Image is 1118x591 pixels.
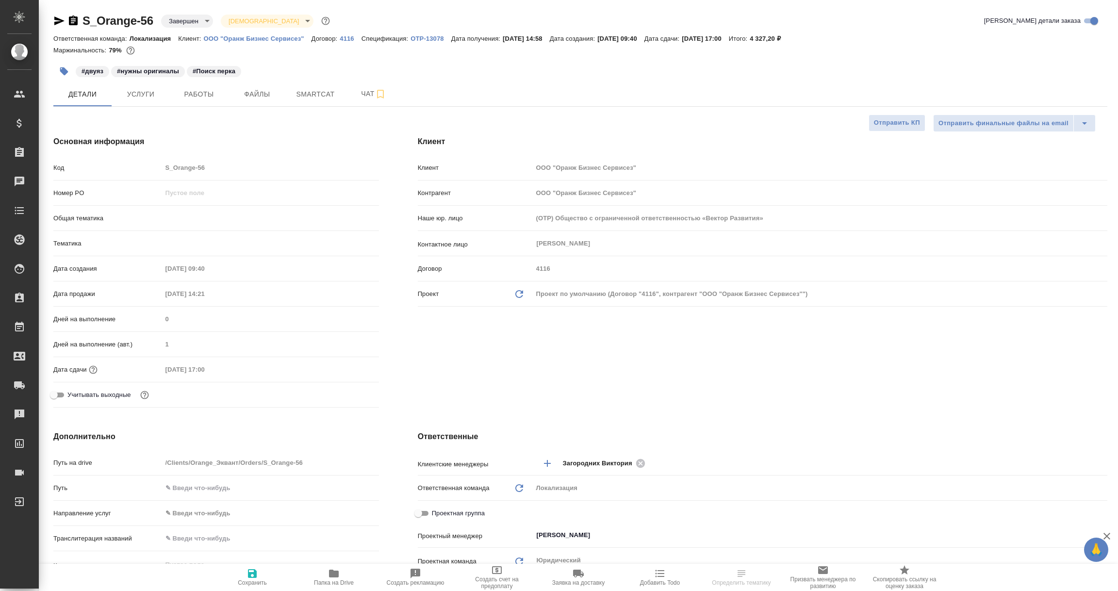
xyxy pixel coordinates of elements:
button: Скопировать ссылку на оценку заказа [864,564,945,591]
span: Определить тематику [712,579,771,586]
span: Отправить КП [874,117,920,129]
input: Пустое поле [162,337,379,351]
span: Заявка на доставку [552,579,605,586]
button: Добавить Todo [619,564,701,591]
span: Добавить Todo [640,579,680,586]
span: Детали [59,88,106,100]
span: Чат [350,88,397,100]
button: Создать счет на предоплату [456,564,538,591]
p: Дата создания [53,264,162,274]
p: #Поиск перка [193,66,235,76]
a: 4116 [340,34,361,42]
p: Дней на выполнение [53,314,162,324]
input: ✎ Введи что-нибудь [162,531,379,545]
div: Завершен [221,15,313,28]
h4: Основная информация [53,136,379,148]
button: Заявка на доставку [538,564,619,591]
p: Код [53,163,162,173]
p: Транслитерация названий [53,534,162,543]
button: Отправить КП [869,115,925,131]
p: Дней на выполнение (авт.) [53,340,162,349]
p: 4116 [340,35,361,42]
input: ✎ Введи что-нибудь [162,481,379,495]
p: Проект [418,289,439,299]
p: Направление услуг [53,509,162,518]
p: Локализация [130,35,179,42]
p: Дата продажи [53,289,162,299]
div: ​ [162,235,379,252]
span: Проектная группа [432,509,485,518]
span: Работы [176,88,222,100]
span: Учитывать выходные [67,390,131,400]
span: Отправить финальные файлы на email [938,118,1069,129]
p: Дата создания: [550,35,597,42]
button: Создать рекламацию [375,564,456,591]
p: Договор [418,264,533,274]
button: 762.50 RUB; [124,44,137,57]
p: Договор: [312,35,340,42]
button: Определить тематику [701,564,782,591]
div: Завершен [161,15,213,28]
div: ✎ Введи что-нибудь [162,505,379,522]
p: #двуяз [82,66,103,76]
input: Пустое поле [533,262,1107,276]
span: Услуги [117,88,164,100]
div: Локализация [533,480,1107,496]
p: 4 327,20 ₽ [750,35,788,42]
span: [PERSON_NAME] детали заказа [984,16,1081,26]
input: Пустое поле [162,287,247,301]
button: 🙏 [1084,538,1108,562]
p: Клиент: [178,35,203,42]
span: нужны оригиналы [110,66,186,75]
p: Номер PO [53,188,162,198]
input: Пустое поле [162,262,247,276]
button: Завершен [166,17,201,25]
input: Пустое поле [162,362,247,377]
p: Комментарии клиента [53,561,162,571]
input: Пустое поле [162,161,379,175]
button: Скопировать ссылку для ЯМессенджера [53,15,65,27]
input: Пустое поле [162,186,379,200]
p: Путь на drive [53,458,162,468]
button: Отправить финальные файлы на email [933,115,1074,132]
p: Клиентские менеджеры [418,460,533,469]
span: двуяз [75,66,110,75]
svg: Подписаться [375,88,386,100]
p: Маржинальность: [53,47,109,54]
p: Общая тематика [53,213,162,223]
p: Тематика [53,239,162,248]
span: Создать счет на предоплату [462,576,532,590]
span: Создать рекламацию [387,579,444,586]
p: [DATE] 09:40 [597,35,644,42]
div: split button [933,115,1096,132]
a: OTP-13078 [411,34,451,42]
div: Загородних Виктория [563,457,648,469]
a: S_Orange-56 [82,14,153,27]
h4: Ответственные [418,431,1107,443]
input: Пустое поле [533,161,1107,175]
span: 🙏 [1088,540,1104,560]
p: #нужны оригиналы [117,66,179,76]
p: Спецификация: [362,35,411,42]
button: Сохранить [212,564,293,591]
p: [DATE] 14:58 [503,35,550,42]
button: Выбери, если сб и вс нужно считать рабочими днями для выполнения заказа. [138,389,151,401]
button: Open [1102,462,1104,464]
button: Скопировать ссылку [67,15,79,27]
input: Пустое поле [533,211,1107,225]
span: Smartcat [292,88,339,100]
div: ✎ Введи что-нибудь [165,509,367,518]
p: Контрагент [418,188,533,198]
p: 79% [109,47,124,54]
span: Сохранить [238,579,267,586]
button: Призвать менеджера по развитию [782,564,864,591]
button: Добавить тэг [53,61,75,82]
p: Итого: [729,35,750,42]
p: Путь [53,483,162,493]
span: Папка на Drive [314,579,354,586]
div: Проект по умолчанию (Договор "4116", контрагент "ООО "Оранж Бизнес Сервисез"") [533,286,1107,302]
input: Пустое поле [162,456,379,470]
p: Дата сдачи: [644,35,682,42]
span: Файлы [234,88,280,100]
p: Наше юр. лицо [418,213,533,223]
